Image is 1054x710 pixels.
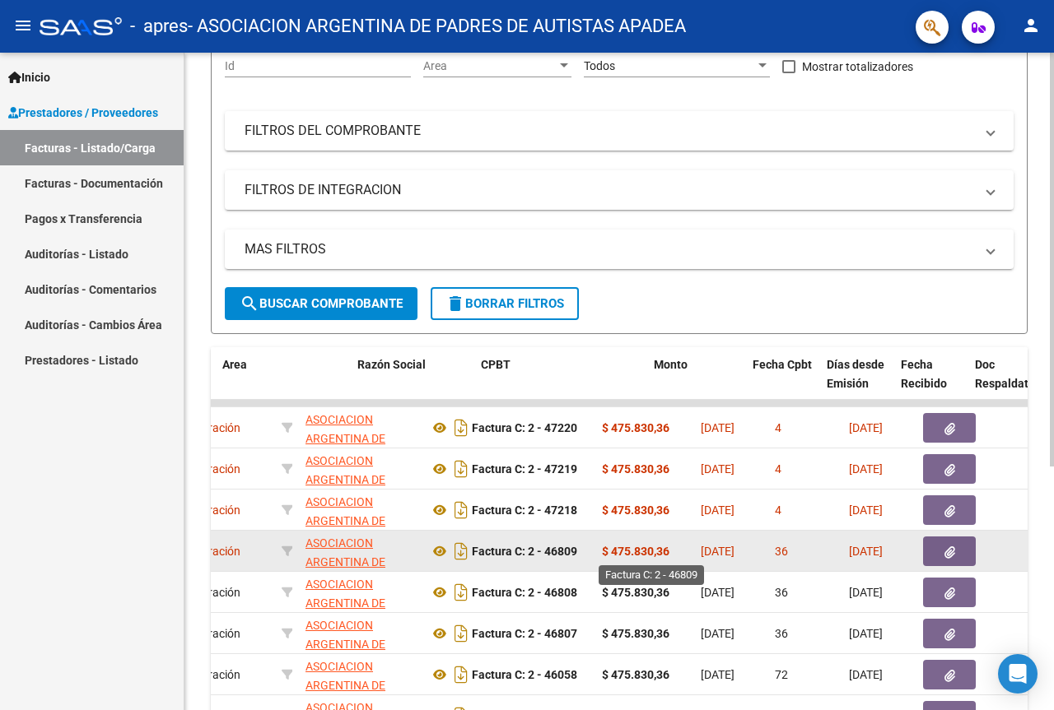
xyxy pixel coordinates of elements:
[8,68,50,86] span: Inicio
[245,181,974,199] mat-panel-title: FILTROS DE INTEGRACION
[901,358,947,390] span: Fecha Recibido
[602,627,669,640] strong: $ 475.830,36
[305,578,402,647] span: ASOCIACION ARGENTINA DE PADRES DE AUTISTAS APADEA
[472,545,577,558] strong: Factura C: 2 - 46809
[450,497,472,523] i: Descargar documento
[445,294,465,313] mat-icon: delete
[654,358,688,371] span: Monto
[472,668,577,681] strong: Factura C: 2 - 46058
[701,462,735,476] span: [DATE]
[431,287,579,320] button: Borrar Filtros
[602,503,669,517] strong: $ 475.830,36
[894,347,968,420] datatable-header-cell: Fecha Recibido
[305,454,402,523] span: ASOCIACION ARGENTINA DE PADRES DE AUTISTAS APADEA
[305,536,402,606] span: ASOCIACION ARGENTINA DE PADRES DE AUTISTAS APADEA
[602,586,669,599] strong: $ 475.830,36
[450,661,472,688] i: Descargar documento
[701,503,735,517] span: [DATE]
[225,111,1014,151] mat-expansion-panel-header: FILTROS DEL COMPROBANTE
[225,170,1014,210] mat-expansion-panel-header: FILTROS DE INTEGRACION
[216,347,327,420] datatable-header-cell: Area
[450,456,472,482] i: Descargar documento
[240,296,403,311] span: Buscar Comprobante
[472,462,577,476] strong: Factura C: 2 - 47219
[472,421,577,434] strong: Factura C: 2 - 47220
[802,57,913,77] span: Mostrar totalizadores
[998,654,1038,694] div: Open Intercom Messenger
[647,347,746,420] datatable-header-cell: Monto
[305,413,402,482] span: ASOCIACION ARGENTINA DE PADRES DE AUTISTAS APADEA
[305,534,416,568] div: 30681510741
[775,545,788,558] span: 36
[305,495,402,564] span: ASOCIACION ARGENTINA DE PADRES DE AUTISTAS APADEA
[472,503,577,517] strong: Factura C: 2 - 47218
[602,545,669,558] strong: $ 475.830,36
[423,59,557,73] span: Area
[775,627,788,640] span: 36
[849,545,883,558] span: [DATE]
[188,8,686,44] span: - ASOCIACION ARGENTINA DE PADRES DE AUTISTAS APADEA
[775,668,788,681] span: 72
[602,462,669,476] strong: $ 475.830,36
[305,411,416,445] div: 30681510741
[602,421,669,434] strong: $ 475.830,36
[445,296,564,311] span: Borrar Filtros
[820,347,894,420] datatable-header-cell: Días desde Emisión
[472,627,577,640] strong: Factura C: 2 - 46807
[225,287,417,320] button: Buscar Comprobante
[849,668,883,681] span: [DATE]
[827,358,884,390] span: Días desde Emisión
[602,668,669,681] strong: $ 475.830,36
[753,358,812,371] span: Fecha Cpbt
[775,462,781,476] span: 4
[305,619,402,688] span: ASOCIACION ARGENTINA DE PADRES DE AUTISTAS APADEA
[849,462,883,476] span: [DATE]
[775,586,788,599] span: 36
[1021,16,1041,35] mat-icon: person
[746,347,820,420] datatable-header-cell: Fecha Cpbt
[701,668,735,681] span: [DATE]
[351,347,474,420] datatable-header-cell: Razón Social
[450,538,472,564] i: Descargar documento
[305,616,416,651] div: 30681510741
[849,627,883,640] span: [DATE]
[849,421,883,434] span: [DATE]
[8,104,158,122] span: Prestadores / Proveedores
[13,16,33,35] mat-icon: menu
[225,230,1014,269] mat-expansion-panel-header: MAS FILTROS
[481,358,511,371] span: CPBT
[975,358,1049,390] span: Doc Respaldatoria
[450,579,472,606] i: Descargar documento
[474,347,647,420] datatable-header-cell: CPBT
[701,421,735,434] span: [DATE]
[701,545,735,558] span: [DATE]
[245,122,974,140] mat-panel-title: FILTROS DEL COMPROBANTE
[849,586,883,599] span: [DATE]
[305,452,416,486] div: 30681510741
[305,575,416,610] div: 30681510741
[775,421,781,434] span: 4
[701,586,735,599] span: [DATE]
[222,358,247,371] span: Area
[305,493,416,527] div: 30681510741
[450,415,472,441] i: Descargar documento
[130,8,188,44] span: - apres
[305,657,416,692] div: 30681510741
[849,503,883,517] span: [DATE]
[240,294,259,313] mat-icon: search
[584,59,615,72] span: Todos
[472,586,577,599] strong: Factura C: 2 - 46808
[450,620,472,647] i: Descargar documento
[701,627,735,640] span: [DATE]
[357,358,426,371] span: Razón Social
[245,240,974,258] mat-panel-title: MAS FILTROS
[775,503,781,517] span: 4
